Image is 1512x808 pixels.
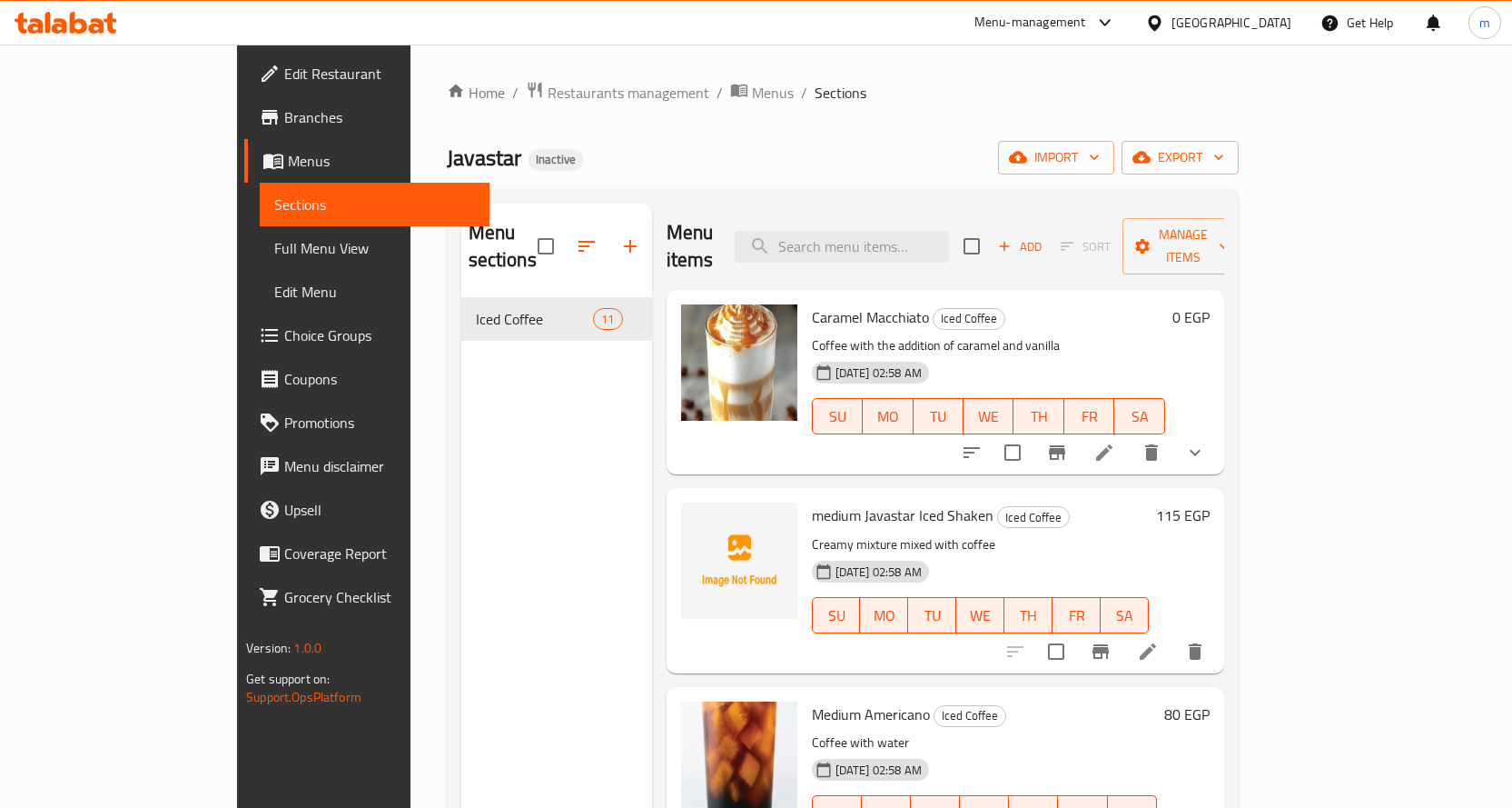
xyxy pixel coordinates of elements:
button: export [1122,141,1239,175]
div: [GEOGRAPHIC_DATA] [1171,13,1291,33]
span: Inactive [529,152,583,167]
div: Menu-management [974,12,1086,34]
button: delete [1130,431,1173,474]
div: Iced Coffee [997,506,1070,528]
span: TH [1021,404,1056,430]
svg: Show Choices [1184,442,1206,464]
span: Select section [953,227,991,265]
span: m [1479,13,1490,33]
span: Medium Americano [812,701,930,728]
button: TU [908,597,956,633]
span: MO [870,404,905,430]
button: Branch-specific-item [1079,630,1122,673]
a: Promotions [244,401,489,444]
button: Add [991,233,1049,261]
nav: Menu sections [461,290,652,348]
h6: 0 EGP [1172,304,1210,330]
button: import [998,141,1114,175]
img: Caramel Macchiato [681,304,797,421]
span: Iced Coffee [476,308,594,330]
span: medium Javastar Iced Shaken [812,502,993,529]
span: Manage items [1137,224,1230,269]
a: Upsell [244,488,489,532]
span: Full Menu View [274,237,475,259]
button: Branch-specific-item [1035,431,1079,474]
button: WE [956,597,1004,633]
a: Sections [260,183,489,226]
span: Sections [815,82,866,104]
span: WE [971,404,1006,430]
button: FR [1052,597,1101,633]
span: Coverage Report [284,543,475,564]
span: Iced Coffee [998,507,1069,528]
span: Coupons [284,368,475,390]
p: Coffee with water [812,732,1157,754]
a: Choice Groups [244,314,489,357]
span: Select all sections [527,227,565,265]
div: Iced Coffee11 [461,297,652,341]
button: WE [964,398,1013,434]
button: SA [1114,398,1164,434]
a: Menus [244,139,489,183]
span: Edit Menu [274,281,475,303]
button: delete [1173,630,1217,673]
span: [DATE] 02:58 AM [828,364,929,382]
span: [DATE] 02:58 AM [828,564,929,581]
a: Support.OpsPlatform [246,685,361,709]
a: Restaurants management [526,81,709,105]
input: search [735,231,949,263]
button: TH [1004,597,1052,633]
span: FR [1060,603,1093,629]
li: / [716,82,723,104]
span: MO [867,603,901,629]
span: Add [995,236,1044,257]
span: Iced Coffee [934,705,1005,726]
button: sort-choices [950,431,993,474]
h6: 80 EGP [1164,702,1210,727]
button: MO [863,398,913,434]
button: TU [914,398,964,434]
button: Add section [608,224,652,268]
span: Menus [752,82,794,104]
span: SA [1122,404,1157,430]
span: TU [915,603,949,629]
span: Select to update [993,434,1032,472]
button: SA [1101,597,1149,633]
a: Full Menu View [260,226,489,270]
span: WE [964,603,997,629]
span: Sort sections [565,224,608,268]
button: SU [812,597,861,633]
span: Iced Coffee [934,308,1004,329]
img: medium Javastar Iced Shaken [681,503,797,619]
span: 1.0.0 [293,636,321,660]
span: Choice Groups [284,324,475,346]
p: Creamy mixture mixed with coffee [812,534,1149,556]
span: Edit Restaurant [284,63,475,85]
li: / [801,82,807,104]
h6: 115 EGP [1156,503,1210,528]
button: TH [1013,398,1063,434]
a: Edit Menu [260,270,489,314]
button: FR [1064,398,1114,434]
button: SU [812,398,863,434]
span: Promotions [284,412,475,434]
span: Restaurants management [548,82,709,104]
a: Coverage Report [244,532,489,575]
span: export [1136,146,1224,169]
span: TH [1012,603,1045,629]
span: 11 [594,311,621,328]
a: Edit menu item [1093,442,1115,464]
p: Coffee with the addition of caramel and vanilla [812,334,1165,357]
a: Branches [244,95,489,139]
span: SU [820,404,855,430]
a: Menu disclaimer [244,444,489,488]
a: Menus [730,81,794,105]
button: Manage items [1122,218,1244,274]
span: Grocery Checklist [284,586,475,608]
button: MO [860,597,908,633]
h2: Menu items [667,219,714,274]
span: Javastar [447,137,521,178]
span: Select to update [1037,633,1075,671]
span: Add item [991,233,1049,261]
